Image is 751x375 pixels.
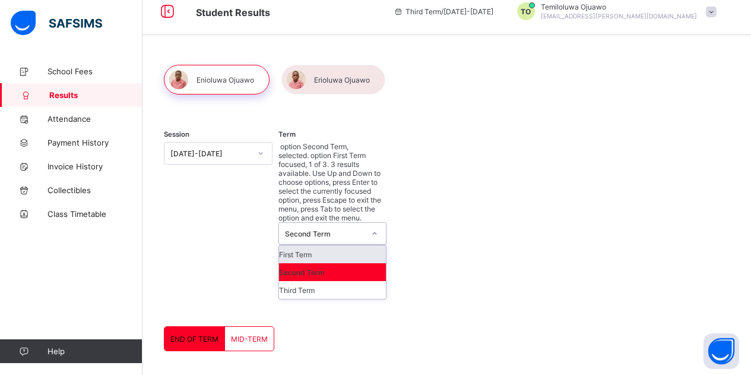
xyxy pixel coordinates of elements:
[279,245,386,263] div: First Term
[505,2,723,20] div: Temiloluwa Ojuawo
[196,7,270,18] span: Student Results
[47,185,142,195] span: Collectibles
[170,335,218,344] span: END OF TERM
[231,335,268,344] span: MID-TERM
[47,346,142,356] span: Help
[47,67,142,76] span: School Fees
[47,209,142,219] span: Class Timetable
[278,142,348,160] span: option Second Term, selected.
[164,130,189,138] span: Session
[541,12,697,20] span: [EMAIL_ADDRESS][PERSON_NAME][DOMAIN_NAME]
[47,138,142,147] span: Payment History
[278,130,296,138] span: Term
[279,263,386,281] div: Second Term
[170,149,251,158] div: [DATE]-[DATE]
[279,281,386,299] div: Third Term
[11,11,102,36] img: safsims
[278,151,381,222] span: option First Term focused, 1 of 3. 3 results available. Use Up and Down to choose options, press ...
[47,114,142,124] span: Attendance
[49,90,142,100] span: Results
[47,162,142,171] span: Invoice History
[285,229,365,238] div: Second Term
[541,2,697,11] span: Temiloluwa Ojuawo
[704,333,739,369] button: Open asap
[521,7,531,16] span: TO
[394,7,493,16] span: session/term information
